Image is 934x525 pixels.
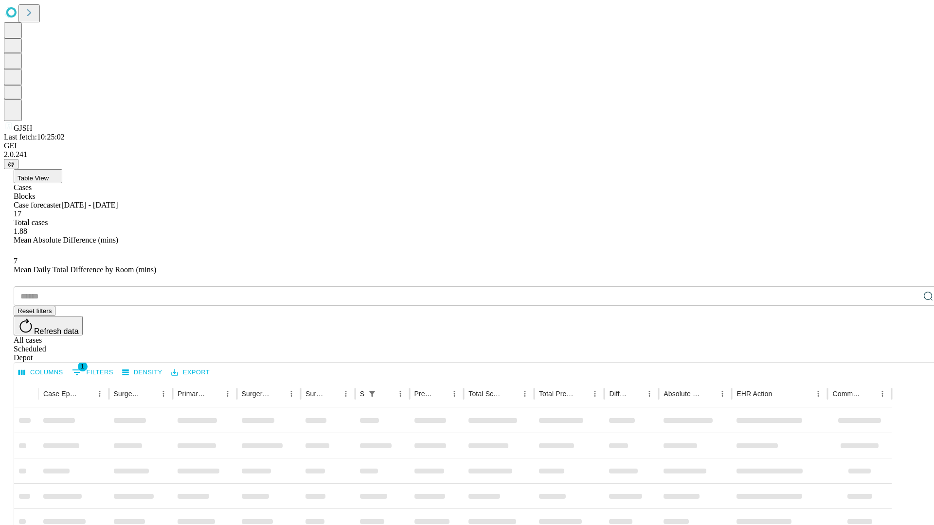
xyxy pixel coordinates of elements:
button: Menu [876,387,889,401]
span: Table View [18,175,49,182]
span: 1.88 [14,227,27,235]
button: Select columns [16,365,66,380]
button: Menu [93,387,107,401]
button: Sort [143,387,157,401]
div: Total Predicted Duration [539,390,574,398]
button: Sort [773,387,787,401]
button: Density [120,365,165,380]
div: Surgery Date [305,390,324,398]
button: Sort [271,387,285,401]
button: Show filters [365,387,379,401]
button: Menu [518,387,532,401]
div: 1 active filter [365,387,379,401]
span: [DATE] - [DATE] [61,201,118,209]
div: Difference [609,390,628,398]
div: Absolute Difference [664,390,701,398]
span: Total cases [14,218,48,227]
div: 2.0.241 [4,150,930,159]
button: Sort [629,387,643,401]
div: Surgeon Name [114,390,142,398]
button: Menu [588,387,602,401]
div: GEI [4,141,930,150]
button: Menu [157,387,170,401]
span: Case forecaster [14,201,61,209]
button: Sort [702,387,716,401]
button: Sort [79,387,93,401]
button: Reset filters [14,306,55,316]
button: Sort [575,387,588,401]
button: Menu [643,387,656,401]
button: Table View [14,169,62,183]
span: GJSH [14,124,32,132]
div: Comments [832,390,861,398]
button: Menu [811,387,825,401]
div: Total Scheduled Duration [468,390,503,398]
span: 17 [14,210,21,218]
button: Menu [285,387,298,401]
button: Menu [448,387,461,401]
span: Refresh data [34,327,79,335]
span: Mean Daily Total Difference by Room (mins) [14,265,156,274]
span: Mean Absolute Difference (mins) [14,236,118,244]
span: @ [8,160,15,168]
button: Show filters [70,365,116,380]
div: Surgery Name [242,390,270,398]
span: Last fetch: 10:25:02 [4,133,65,141]
span: Reset filters [18,307,52,315]
button: Menu [394,387,407,401]
button: Sort [434,387,448,401]
span: 7 [14,257,18,265]
button: Menu [339,387,353,401]
button: Sort [504,387,518,401]
div: Predicted In Room Duration [414,390,433,398]
button: Sort [325,387,339,401]
div: EHR Action [736,390,772,398]
button: @ [4,159,18,169]
button: Sort [380,387,394,401]
button: Menu [716,387,729,401]
div: Primary Service [178,390,206,398]
button: Refresh data [14,316,83,335]
button: Menu [221,387,234,401]
div: Scheduled In Room Duration [360,390,364,398]
span: 1 [78,362,88,371]
div: Case Epic Id [43,390,78,398]
button: Export [169,365,212,380]
button: Sort [207,387,221,401]
button: Sort [862,387,876,401]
